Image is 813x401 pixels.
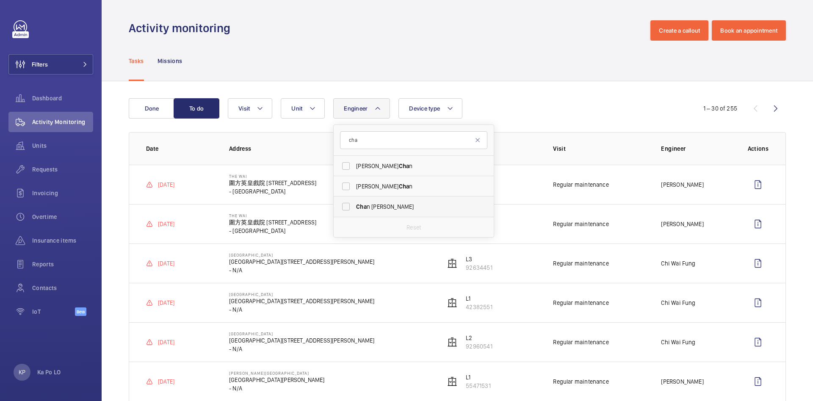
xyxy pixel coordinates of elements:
p: Tasks [129,57,144,65]
button: Engineer [333,98,390,119]
p: Ka Po LO [37,368,61,376]
p: [GEOGRAPHIC_DATA][STREET_ADDRESS][PERSON_NAME] [229,257,374,266]
button: Filters [8,54,93,75]
input: Search by engineer [340,131,487,149]
p: - N/A [229,384,324,393]
span: Requests [32,165,93,174]
p: L2 [466,334,492,342]
button: To do [174,98,219,119]
p: Regular maintenance [553,180,608,189]
p: [GEOGRAPHIC_DATA] [229,252,374,257]
p: Chi Wai Fung [661,259,695,268]
span: Overtime [32,213,93,221]
span: Invoicing [32,189,93,197]
p: [DATE] [158,299,174,307]
span: Cha [399,163,409,169]
p: [DATE] [158,259,174,268]
button: Visit [228,98,272,119]
p: [GEOGRAPHIC_DATA] [229,292,374,297]
p: [PERSON_NAME] [661,220,703,228]
h1: Activity monitoring [129,20,235,36]
p: [GEOGRAPHIC_DATA][STREET_ADDRESS][PERSON_NAME] [229,336,374,345]
p: [DATE] [158,220,174,228]
p: [PERSON_NAME][GEOGRAPHIC_DATA] [229,371,324,376]
p: Regular maintenance [553,220,608,228]
p: 92960541 [466,342,492,351]
p: Regular maintenance [553,338,608,346]
p: The Wai [229,174,316,179]
p: [PERSON_NAME] [661,377,703,386]
p: 圍方英皇戲院 [STREET_ADDRESS] [229,179,316,187]
img: elevator.svg [447,298,457,308]
span: Beta [75,307,86,316]
p: Missions [158,57,183,65]
p: [GEOGRAPHIC_DATA] [229,331,374,336]
p: Regular maintenance [553,299,608,307]
span: Reports [32,260,93,268]
p: Regular maintenance [553,259,608,268]
p: - [GEOGRAPHIC_DATA] [229,187,316,196]
p: Regular maintenance [553,377,608,386]
span: Contacts [32,284,93,292]
span: Visit [238,105,250,112]
p: 92634451 [466,263,492,272]
span: Insurance items [32,236,93,245]
p: 42382551 [466,303,492,311]
span: [PERSON_NAME] n [356,182,473,191]
button: Device type [398,98,462,119]
button: Unit [281,98,325,119]
p: Actions [748,144,769,153]
span: Activity Monitoring [32,118,93,126]
p: [GEOGRAPHIC_DATA][STREET_ADDRESS][PERSON_NAME] [229,297,374,305]
p: - N/A [229,345,374,353]
p: Engineer [661,144,734,153]
p: - N/A [229,266,374,274]
span: n [PERSON_NAME] [356,202,473,211]
p: L1 [466,373,490,382]
img: elevator.svg [447,337,457,347]
span: IoT [32,307,75,316]
p: Address [229,144,431,153]
img: elevator.svg [447,258,457,268]
p: 圍方英皇戲院 [STREET_ADDRESS] [229,218,316,227]
button: Create a callout [650,20,708,41]
p: - N/A [229,305,374,314]
p: Visit [553,144,647,153]
p: Reset [406,223,421,232]
span: [PERSON_NAME] n [356,162,473,170]
p: L3 [466,255,492,263]
p: Date [146,144,216,153]
span: Cha [356,203,367,210]
img: elevator.svg [447,376,457,387]
span: Units [32,141,93,150]
span: Filters [32,60,48,69]
p: [PERSON_NAME] [661,180,703,189]
p: Chi Wai Fung [661,299,695,307]
p: L1 [466,294,492,303]
p: - [GEOGRAPHIC_DATA] [229,227,316,235]
span: Cha [399,183,409,190]
p: Chi Wai Fung [661,338,695,346]
p: KP [19,368,25,376]
p: [DATE] [158,377,174,386]
span: Unit [291,105,302,112]
p: [DATE] [158,338,174,346]
p: 55471531 [466,382,490,390]
p: [GEOGRAPHIC_DATA][PERSON_NAME] [229,376,324,384]
p: [DATE] [158,180,174,189]
button: Done [129,98,174,119]
button: Book an appointment [712,20,786,41]
span: Engineer [344,105,368,112]
div: 1 – 30 of 255 [703,104,737,113]
span: Dashboard [32,94,93,102]
p: The Wai [229,213,316,218]
span: Device type [409,105,440,112]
